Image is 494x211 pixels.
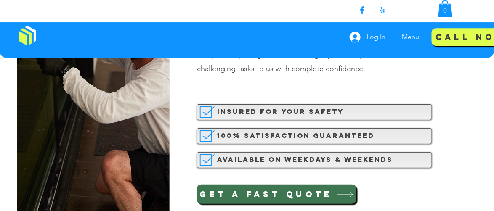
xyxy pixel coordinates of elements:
span: Log In [364,32,388,42]
span: 100% SATISFaCTION GUARANTEED [217,131,374,140]
img: Yelp! [377,5,388,15]
div: Menu [396,26,428,47]
span: AVAILABLE ON WEEKDAYS & WEEKENDS [217,155,393,164]
iframe: Wix Chat [380,175,494,211]
a: GET A FAST QUOTE [197,185,356,204]
button: Log In [344,29,391,45]
img: Window Cleaning Budds, Affordable window cleaning services near me in Los Angeles [19,26,36,46]
span: INSURED FOR YOUR SAFETY [217,107,344,116]
img: Facebook [357,5,367,15]
p: Menu [398,26,423,47]
span: GET A FAST QUOTE [200,189,333,200]
text: 0 [444,6,447,14]
ul: Social Bar [357,5,388,15]
nav: Site [396,26,428,47]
